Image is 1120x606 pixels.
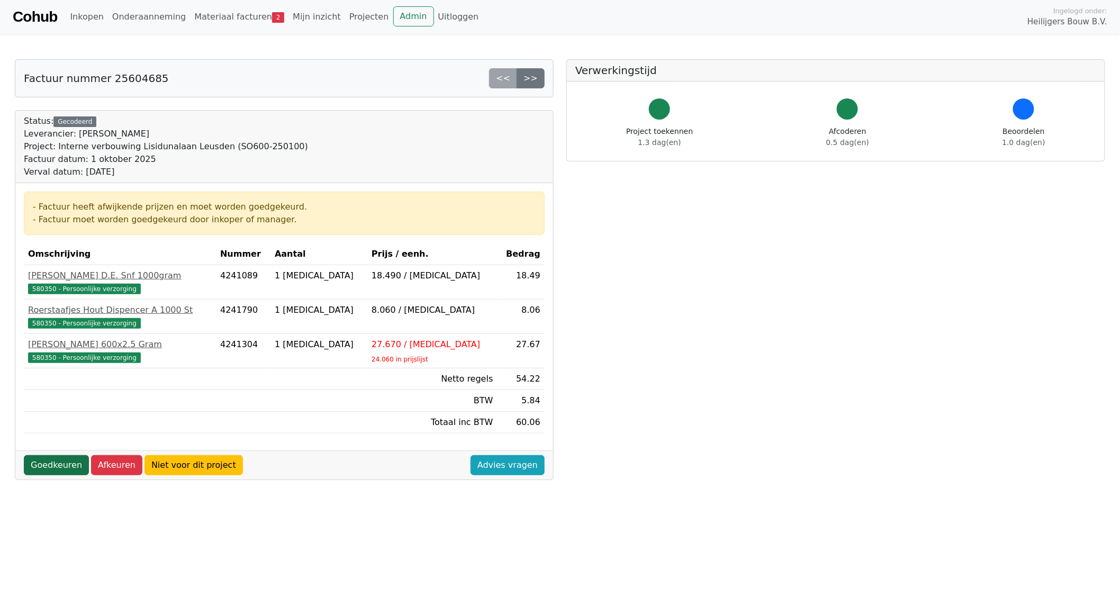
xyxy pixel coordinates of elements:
[575,64,1096,77] h5: Verwerkingstijd
[471,455,545,475] a: Advies vragen
[393,6,434,26] a: Admin
[498,300,545,334] td: 8.06
[826,126,869,148] div: Afcoderen
[275,304,363,316] div: 1 [MEDICAL_DATA]
[367,368,497,390] td: Netto regels
[144,455,243,475] a: Niet voor dit project
[108,6,190,28] a: Onderaanneming
[190,6,288,28] a: Materiaal facturen2
[275,338,363,351] div: 1 [MEDICAL_DATA]
[270,243,367,265] th: Aantal
[638,138,681,147] span: 1.3 dag(en)
[434,6,483,28] a: Uitloggen
[28,338,212,351] div: [PERSON_NAME] 600x2.5 Gram
[66,6,107,28] a: Inkopen
[28,304,212,329] a: Roerstaafjes Hout Dispencer A 1000 St580350 - Persoonlijke verzorging
[13,4,57,30] a: Cohub
[28,269,212,295] a: [PERSON_NAME] D.E. Snf 1000gram580350 - Persoonlijke verzorging
[1053,6,1107,16] span: Ingelogd onder:
[24,243,216,265] th: Omschrijving
[367,412,497,433] td: Totaal inc BTW
[28,269,212,282] div: [PERSON_NAME] D.E. Snf 1000gram
[216,243,270,265] th: Nummer
[24,153,308,166] div: Factuur datum: 1 oktober 2025
[24,166,308,178] div: Verval datum: [DATE]
[33,213,536,226] div: - Factuur moet worden goedgekeurd door inkoper of manager.
[216,334,270,368] td: 4241304
[288,6,345,28] a: Mijn inzicht
[367,243,497,265] th: Prijs / eenh.
[517,68,545,88] a: >>
[372,269,493,282] div: 18.490 / [MEDICAL_DATA]
[24,128,308,140] div: Leverancier: [PERSON_NAME]
[367,390,497,412] td: BTW
[24,72,169,85] h5: Factuur nummer 25604685
[498,243,545,265] th: Bedrag
[33,201,536,213] div: - Factuur heeft afwijkende prijzen en moet worden goedgekeurd.
[626,126,693,148] div: Project toekennen
[28,304,212,316] div: Roerstaafjes Hout Dispencer A 1000 St
[498,390,545,412] td: 5.84
[24,455,89,475] a: Goedkeuren
[91,455,142,475] a: Afkeuren
[53,116,96,127] div: Gecodeerd
[28,352,141,363] span: 580350 - Persoonlijke verzorging
[1002,138,1045,147] span: 1.0 dag(en)
[24,140,308,153] div: Project: Interne verbouwing Lisidunalaan Leusden (SO600-250100)
[498,368,545,390] td: 54.22
[372,356,428,363] sub: 24.060 in prijslijst
[372,338,493,351] div: 27.670 / [MEDICAL_DATA]
[498,412,545,433] td: 60.06
[498,265,545,300] td: 18.49
[1027,16,1107,28] span: Heilijgers Bouw B.V.
[372,304,493,316] div: 8.060 / [MEDICAL_DATA]
[28,338,212,364] a: [PERSON_NAME] 600x2.5 Gram580350 - Persoonlijke verzorging
[28,318,141,329] span: 580350 - Persoonlijke verzorging
[826,138,869,147] span: 0.5 dag(en)
[24,115,308,178] div: Status:
[216,265,270,300] td: 4241089
[28,284,141,294] span: 580350 - Persoonlijke verzorging
[272,12,284,23] span: 2
[216,300,270,334] td: 4241790
[345,6,393,28] a: Projecten
[275,269,363,282] div: 1 [MEDICAL_DATA]
[498,334,545,368] td: 27.67
[1002,126,1045,148] div: Beoordelen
